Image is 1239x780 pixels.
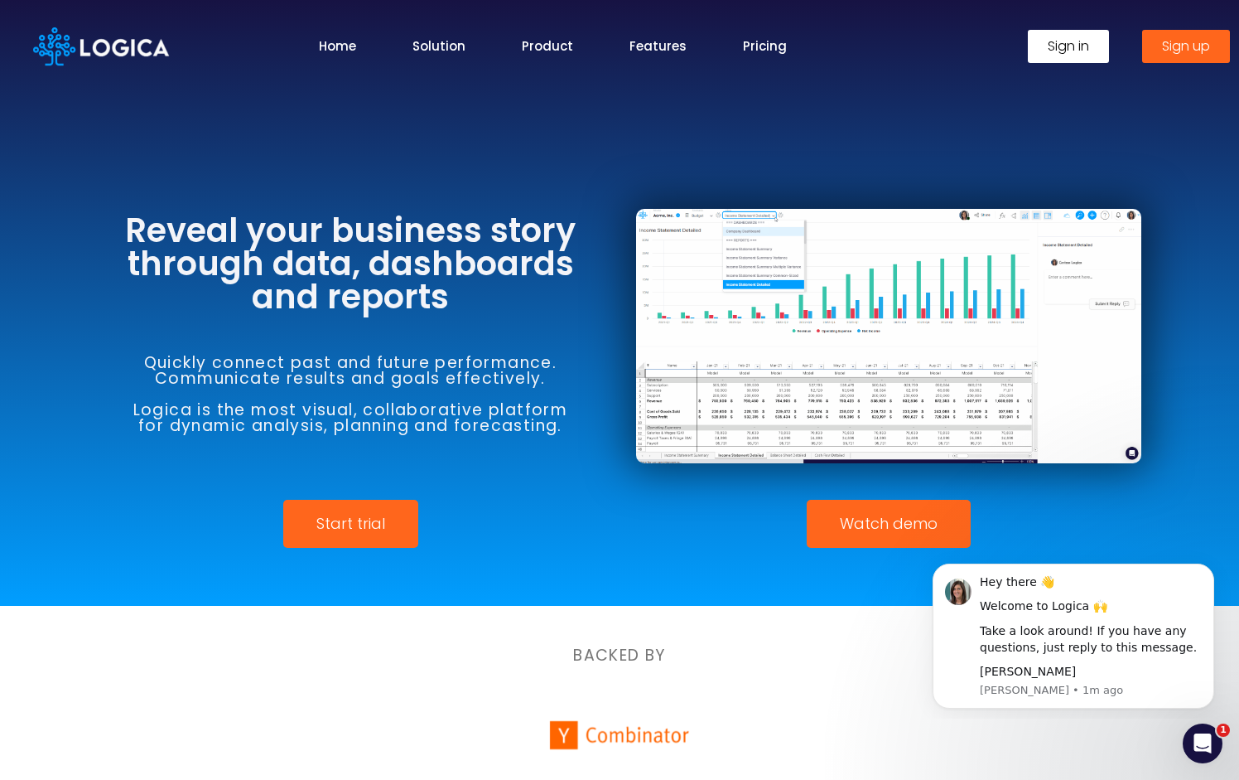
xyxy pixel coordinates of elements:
span: Sign up [1162,40,1210,53]
h3: Reveal your business story through data, dashboards and reports [98,214,603,313]
a: Sign up [1142,30,1230,63]
h6: Quickly connect past and future performance. Communicate results and goals effectively. Logica is... [98,355,603,434]
a: Features [629,36,687,56]
a: Sign in [1028,30,1109,63]
a: Product [522,36,573,56]
span: Start trial [316,516,385,531]
span: Sign in [1048,40,1089,53]
iframe: Intercom live chat [1183,724,1222,763]
img: Logica [33,27,168,65]
a: Pricing [743,36,787,56]
a: Start trial [283,500,418,548]
h6: BACKED BY [172,647,1067,663]
a: Logica [33,36,168,55]
a: Solution [412,36,465,56]
a: Watch demo [807,500,971,548]
span: 1 [1217,724,1230,737]
a: Home [319,36,356,56]
span: Watch demo [840,516,938,531]
iframe: Intercom notifications message [908,549,1239,719]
